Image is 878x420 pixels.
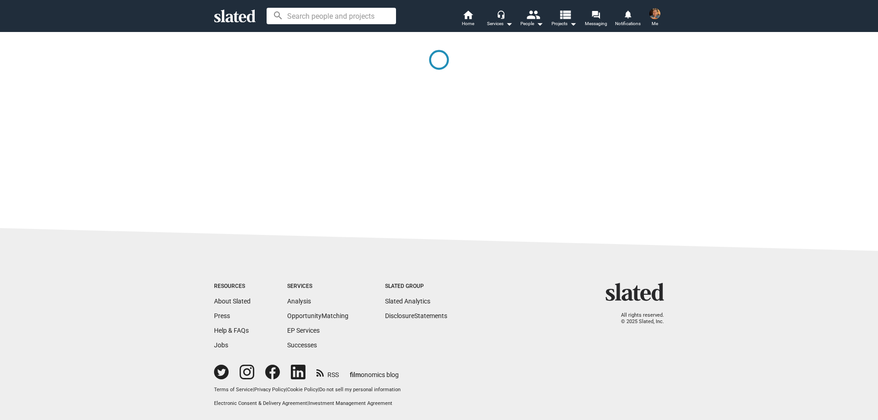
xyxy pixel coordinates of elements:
button: People [516,9,548,29]
button: Services [484,9,516,29]
span: | [253,387,254,393]
span: | [318,387,319,393]
a: Help & FAQs [214,327,249,334]
input: Search people and projects [267,8,396,24]
mat-icon: forum [591,10,600,19]
div: Slated Group [385,283,447,290]
button: Projects [548,9,580,29]
div: Services [487,18,513,29]
a: Terms of Service [214,387,253,393]
a: RSS [316,365,339,379]
a: OpportunityMatching [287,312,348,319]
mat-icon: arrow_drop_down [503,18,514,29]
a: Analysis [287,298,311,305]
div: People [520,18,543,29]
mat-icon: people [526,8,540,21]
div: Resources [214,283,251,290]
button: Do not sell my personal information [319,387,401,393]
div: Services [287,283,348,290]
mat-icon: arrow_drop_down [567,18,578,29]
a: EP Services [287,327,320,334]
mat-icon: home [462,9,473,20]
mat-icon: view_list [558,8,572,21]
a: Privacy Policy [254,387,286,393]
mat-icon: headset_mic [497,10,505,18]
span: Notifications [615,18,641,29]
a: Notifications [612,9,644,29]
p: All rights reserved. © 2025 Slated, Inc. [611,312,664,325]
span: film [350,371,361,378]
a: Successes [287,341,317,349]
span: | [307,400,309,406]
a: Electronic Consent & Delivery Agreement [214,400,307,406]
a: Slated Analytics [385,298,430,305]
span: Messaging [585,18,607,29]
span: Me [652,18,658,29]
a: Jobs [214,341,228,349]
span: Home [462,18,474,29]
a: DisclosureStatements [385,312,447,319]
a: Investment Management Agreement [309,400,392,406]
button: Jay BurnleyMe [644,6,666,30]
img: Jay Burnley [649,8,660,19]
a: filmonomics blog [350,363,399,379]
a: Home [452,9,484,29]
span: | [286,387,287,393]
a: Messaging [580,9,612,29]
mat-icon: notifications [623,10,632,18]
span: Projects [551,18,577,29]
a: Cookie Policy [287,387,318,393]
a: About Slated [214,298,251,305]
a: Press [214,312,230,319]
mat-icon: arrow_drop_down [534,18,545,29]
